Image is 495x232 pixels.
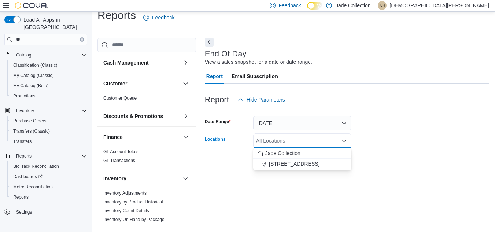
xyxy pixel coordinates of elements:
[10,183,87,191] span: Metrc Reconciliation
[13,62,58,68] span: Classification (Classic)
[103,149,138,155] span: GL Account Totals
[7,91,90,101] button: Promotions
[206,69,223,84] span: Report
[181,133,190,141] button: Finance
[16,108,34,114] span: Inventory
[7,161,90,172] button: BioTrack Reconciliation
[265,150,300,157] span: Jade Collection
[13,184,53,190] span: Metrc Reconciliation
[336,1,371,10] p: Jade Collection
[253,148,351,159] button: Jade Collection
[278,2,301,9] span: Feedback
[247,96,285,103] span: Hide Parameters
[103,226,162,231] a: Inventory On Hand by Product
[152,14,174,21] span: Feedback
[7,81,90,91] button: My Catalog (Beta)
[13,208,35,217] a: Settings
[80,37,84,42] button: Clear input
[205,58,312,66] div: View a sales snapshot for a date or date range.
[13,51,34,59] button: Catalog
[7,172,90,182] a: Dashboards
[13,73,54,78] span: My Catalog (Classic)
[7,70,90,81] button: My Catalog (Classic)
[97,94,196,106] div: Customer
[205,136,226,142] label: Locations
[10,127,87,136] span: Transfers (Classic)
[10,183,56,191] a: Metrc Reconciliation
[205,38,214,47] button: Next
[7,192,90,202] button: Reports
[103,149,138,154] a: GL Account Totals
[253,148,351,169] div: Choose from the following options
[103,175,126,182] h3: Inventory
[10,81,52,90] a: My Catalog (Beta)
[10,172,45,181] a: Dashboards
[10,92,87,100] span: Promotions
[103,59,180,66] button: Cash Management
[10,162,87,171] span: BioTrack Reconciliation
[13,118,47,124] span: Purchase Orders
[10,61,60,70] a: Classification (Classic)
[253,159,351,169] button: [STREET_ADDRESS]
[13,139,32,144] span: Transfers
[103,80,180,87] button: Customer
[103,95,137,101] span: Customer Queue
[13,83,49,89] span: My Catalog (Beta)
[235,92,288,107] button: Hide Parameters
[13,194,29,200] span: Reports
[307,2,322,10] input: Dark Mode
[103,217,165,222] span: Inventory On Hand by Package
[103,225,162,231] span: Inventory On Hand by Product
[181,174,190,183] button: Inventory
[103,158,135,163] span: GL Transactions
[181,112,190,121] button: Discounts & Promotions
[205,119,231,125] label: Date Range
[205,95,229,104] h3: Report
[103,113,163,120] h3: Discounts & Promotions
[103,208,149,214] span: Inventory Count Details
[1,106,90,116] button: Inventory
[10,137,34,146] a: Transfers
[269,160,319,167] span: [STREET_ADDRESS]
[103,113,180,120] button: Discounts & Promotions
[103,96,137,101] a: Customer Queue
[103,199,163,205] span: Inventory by Product Historical
[103,133,180,141] button: Finance
[140,10,177,25] a: Feedback
[181,58,190,67] button: Cash Management
[181,79,190,88] button: Customer
[10,71,57,80] a: My Catalog (Classic)
[13,174,43,180] span: Dashboards
[103,191,147,196] a: Inventory Adjustments
[379,1,385,10] span: KH
[10,71,87,80] span: My Catalog (Classic)
[16,209,32,215] span: Settings
[1,50,90,60] button: Catalog
[97,147,196,168] div: Finance
[13,93,36,99] span: Promotions
[13,51,87,59] span: Catalog
[13,106,87,115] span: Inventory
[13,152,87,161] span: Reports
[103,175,180,182] button: Inventory
[7,126,90,136] button: Transfers (Classic)
[10,162,62,171] a: BioTrack Reconciliation
[16,153,32,159] span: Reports
[1,151,90,161] button: Reports
[7,182,90,192] button: Metrc Reconciliation
[103,190,147,196] span: Inventory Adjustments
[232,69,278,84] span: Email Subscription
[10,193,87,202] span: Reports
[7,136,90,147] button: Transfers
[13,106,37,115] button: Inventory
[103,208,149,213] a: Inventory Count Details
[103,133,123,141] h3: Finance
[21,16,87,31] span: Load All Apps in [GEOGRAPHIC_DATA]
[7,116,90,126] button: Purchase Orders
[10,117,49,125] a: Purchase Orders
[205,49,247,58] h3: End Of Day
[10,172,87,181] span: Dashboards
[13,128,50,134] span: Transfers (Classic)
[103,59,149,66] h3: Cash Management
